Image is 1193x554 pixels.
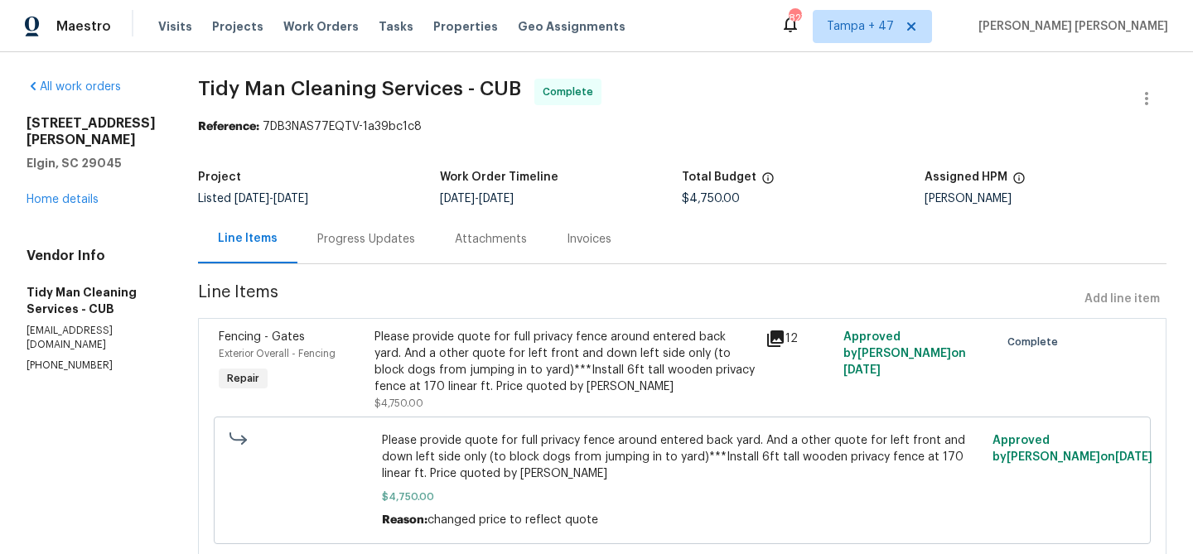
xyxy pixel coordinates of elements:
span: Fencing - Gates [219,331,305,343]
h4: Vendor Info [27,248,158,264]
div: 12 [766,329,833,349]
div: Attachments [455,231,527,248]
a: All work orders [27,81,121,93]
h5: Work Order Timeline [440,171,558,183]
span: Approved by [PERSON_NAME] on [993,435,1152,463]
b: Reference: [198,121,259,132]
span: Exterior Overall - Fencing [219,349,336,359]
span: Please provide quote for full privacy fence around entered back yard. And a other quote for left ... [382,432,983,482]
span: Tasks [379,21,413,32]
h5: Tidy Man Cleaning Services - CUB [27,284,158,317]
span: Geo Assignments [518,18,625,35]
span: Line Items [198,284,1078,315]
span: The hpm assigned to this work order. [1012,171,1026,193]
h5: Assigned HPM [925,171,1007,183]
span: - [440,193,514,205]
div: 827 [789,10,800,26]
div: Please provide quote for full privacy fence around entered back yard. And a other quote for left ... [374,329,755,395]
span: Tampa + 47 [827,18,894,35]
span: Maestro [56,18,111,35]
span: $4,750.00 [682,193,740,205]
span: Work Orders [283,18,359,35]
span: Repair [220,370,266,387]
span: [DATE] [440,193,475,205]
span: Reason: [382,514,427,526]
span: [DATE] [1115,451,1152,463]
div: 7DB3NAS77EQTV-1a39bc1c8 [198,118,1166,135]
span: The total cost of line items that have been proposed by Opendoor. This sum includes line items th... [761,171,775,193]
div: Progress Updates [317,231,415,248]
div: [PERSON_NAME] [925,193,1166,205]
span: [DATE] [273,193,308,205]
a: Home details [27,194,99,205]
span: $4,750.00 [382,489,983,505]
span: Complete [1007,334,1065,350]
h5: Total Budget [682,171,756,183]
span: Properties [433,18,498,35]
p: [PHONE_NUMBER] [27,359,158,373]
h5: Project [198,171,241,183]
span: [DATE] [843,364,881,376]
span: Complete [543,84,600,100]
h2: [STREET_ADDRESS][PERSON_NAME] [27,115,158,148]
span: Tidy Man Cleaning Services - CUB [198,79,521,99]
span: - [234,193,308,205]
span: Visits [158,18,192,35]
span: Approved by [PERSON_NAME] on [843,331,966,376]
h5: Elgin, SC 29045 [27,155,158,171]
span: changed price to reflect quote [427,514,598,526]
span: [DATE] [234,193,269,205]
span: [DATE] [479,193,514,205]
span: Projects [212,18,263,35]
span: Listed [198,193,308,205]
div: Line Items [218,230,278,247]
span: $4,750.00 [374,398,423,408]
div: Invoices [567,231,611,248]
p: [EMAIL_ADDRESS][DOMAIN_NAME] [27,324,158,352]
span: [PERSON_NAME] [PERSON_NAME] [972,18,1168,35]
